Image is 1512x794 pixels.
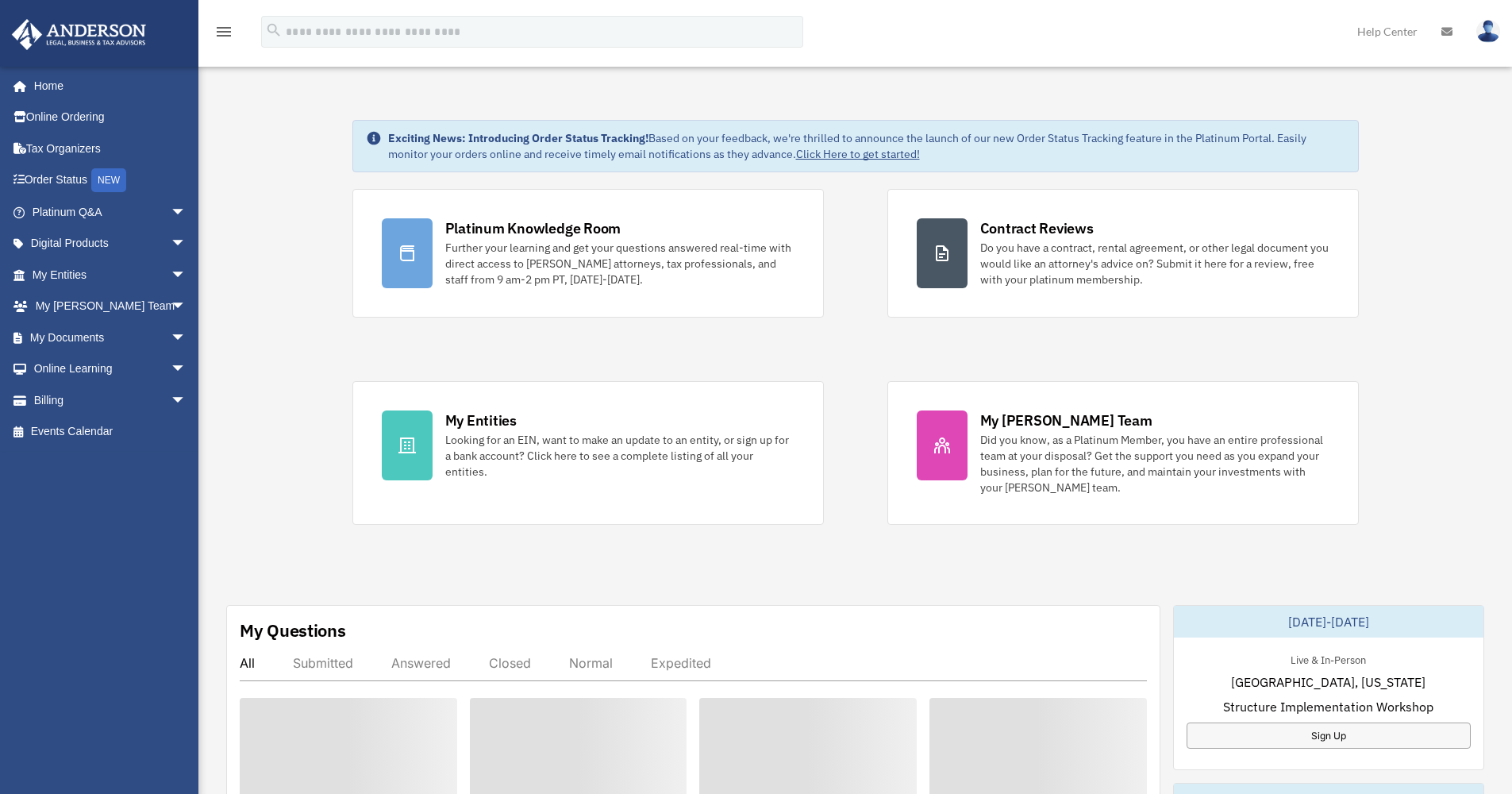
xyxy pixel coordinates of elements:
i: menu [214,22,233,41]
a: Contract Reviews Do you have a contract, rental agreement, or other legal document you would like... [887,189,1359,318]
div: Further your learning and get your questions answered real-time with direct access to [PERSON_NAM... [445,240,794,287]
a: menu [214,28,233,41]
div: Closed [489,655,531,671]
div: Did you know, as a Platinum Member, you have an entire professional team at your disposal? Get th... [980,432,1329,495]
div: Contract Reviews [980,218,1094,238]
div: Based on your feedback, we're thrilled to announce the launch of our new Order Status Tracking fe... [388,130,1345,162]
div: NEW [91,168,126,192]
a: Digital Productsarrow_drop_down [11,228,210,260]
div: My [PERSON_NAME] Team [980,410,1152,430]
div: Answered [391,655,451,671]
a: My Documentsarrow_drop_down [11,322,210,353]
div: Submitted [293,655,353,671]
img: User Pic [1476,20,1500,43]
a: Click Here to get started! [796,147,920,161]
a: Online Ordering [11,102,210,133]
div: All [240,655,255,671]
div: Expedited [651,655,711,671]
span: arrow_drop_down [171,291,202,323]
span: arrow_drop_down [171,353,202,386]
div: [DATE]-[DATE] [1174,606,1483,638]
a: My [PERSON_NAME] Teamarrow_drop_down [11,291,210,322]
a: Events Calendar [11,416,210,448]
a: Order StatusNEW [11,164,210,197]
div: Live & In-Person [1278,650,1379,667]
a: My [PERSON_NAME] Team Did you know, as a Platinum Member, you have an entire professional team at... [887,381,1359,525]
span: arrow_drop_down [171,196,202,229]
a: Home [11,70,202,102]
strong: Exciting News: Introducing Order Status Tracking! [388,131,648,145]
img: Anderson Advisors Platinum Portal [7,19,151,50]
a: Platinum Knowledge Room Further your learning and get your questions answered real-time with dire... [352,189,824,318]
a: My Entitiesarrow_drop_down [11,259,210,291]
span: [GEOGRAPHIC_DATA], [US_STATE] [1231,673,1425,692]
div: Looking for an EIN, want to make an update to an entity, or sign up for a bank account? Click her... [445,432,794,480]
div: My Entities [445,410,517,430]
a: Online Learningarrow_drop_down [11,353,210,385]
span: Structure Implementation Workshop [1223,697,1433,716]
span: arrow_drop_down [171,384,202,417]
a: Platinum Q&Aarrow_drop_down [11,196,210,228]
a: My Entities Looking for an EIN, want to make an update to an entity, or sign up for a bank accoun... [352,381,824,525]
a: Sign Up [1187,723,1471,749]
a: Billingarrow_drop_down [11,384,210,416]
span: arrow_drop_down [171,259,202,291]
a: Tax Organizers [11,133,210,164]
div: Platinum Knowledge Room [445,218,621,238]
div: My Questions [240,619,346,642]
div: Normal [569,655,613,671]
span: arrow_drop_down [171,322,202,354]
div: Do you have a contract, rental agreement, or other legal document you would like an attorney's ad... [980,240,1329,287]
span: arrow_drop_down [171,228,202,260]
i: search [265,21,283,39]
